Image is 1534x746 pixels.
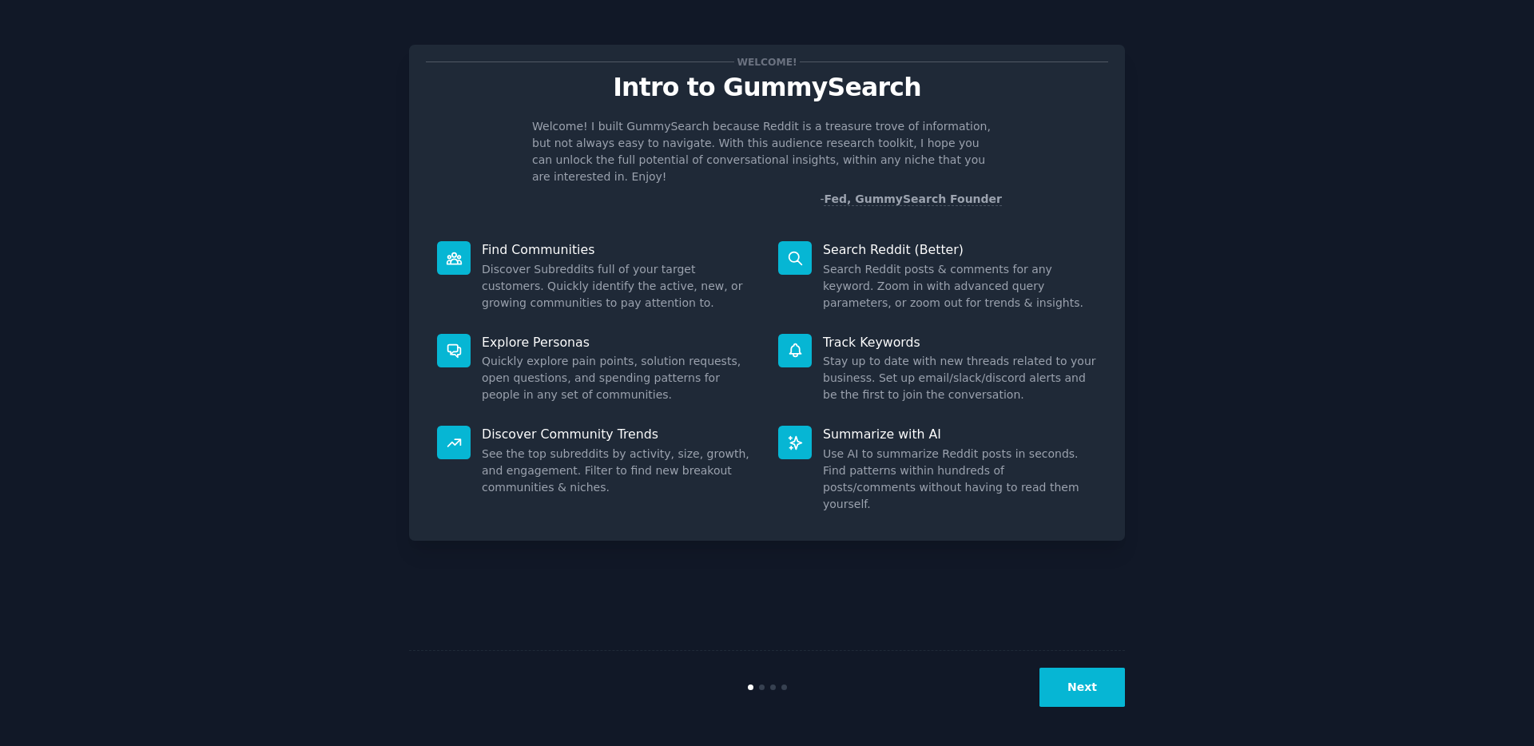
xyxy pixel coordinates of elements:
dd: Search Reddit posts & comments for any keyword. Zoom in with advanced query parameters, or zoom o... [823,261,1097,311]
p: Search Reddit (Better) [823,241,1097,258]
div: - [820,191,1002,208]
p: Welcome! I built GummySearch because Reddit is a treasure trove of information, but not always ea... [532,118,1002,185]
dd: Stay up to date with new threads related to your business. Set up email/slack/discord alerts and ... [823,353,1097,403]
a: Fed, GummySearch Founder [824,192,1002,206]
p: Track Keywords [823,334,1097,351]
p: Discover Community Trends [482,426,756,442]
p: Summarize with AI [823,426,1097,442]
span: Welcome! [734,54,800,70]
dd: Quickly explore pain points, solution requests, open questions, and spending patterns for people ... [482,353,756,403]
dd: Discover Subreddits full of your target customers. Quickly identify the active, new, or growing c... [482,261,756,311]
p: Intro to GummySearch [426,73,1108,101]
p: Find Communities [482,241,756,258]
dd: See the top subreddits by activity, size, growth, and engagement. Filter to find new breakout com... [482,446,756,496]
button: Next [1039,668,1125,707]
dd: Use AI to summarize Reddit posts in seconds. Find patterns within hundreds of posts/comments with... [823,446,1097,513]
p: Explore Personas [482,334,756,351]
